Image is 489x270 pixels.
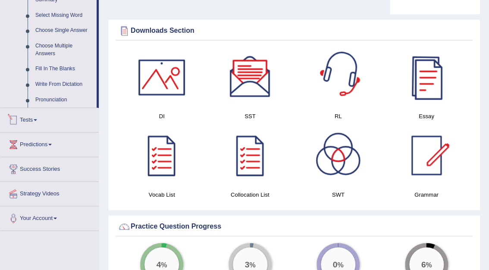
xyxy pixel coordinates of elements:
a: Select Missing Word [31,8,97,23]
big: 3 [244,260,249,269]
big: 6 [421,260,426,269]
h4: SWT [298,190,378,199]
a: Your Account [0,206,99,228]
h4: Grammar [387,190,467,199]
a: Success Stories [0,157,99,179]
a: Fill In The Blanks [31,61,97,77]
a: Choose Single Answer [31,23,97,38]
a: Write From Dictation [31,77,97,92]
a: Tests [0,108,99,129]
a: Strategy Videos [0,182,99,203]
h4: Essay [387,112,467,121]
h4: Vocab List [122,190,202,199]
big: 0 [333,260,338,269]
h4: RL [298,112,378,121]
div: Practice Question Progress [118,220,470,233]
h4: SST [210,112,290,121]
h4: Collocation List [210,190,290,199]
a: Predictions [0,132,99,154]
big: 4 [157,260,161,269]
div: Downloads Section [118,24,470,37]
a: Choose Multiple Answers [31,38,97,61]
a: Pronunciation [31,92,97,108]
h4: DI [122,112,202,121]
